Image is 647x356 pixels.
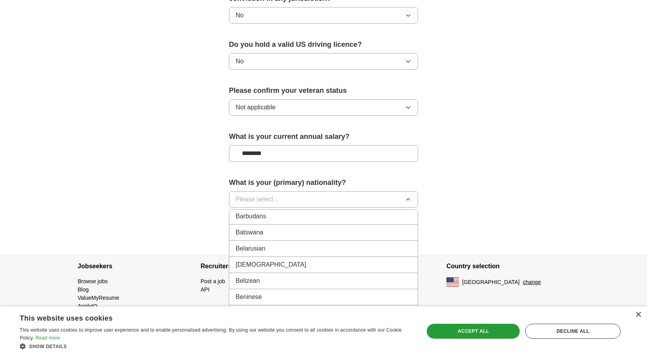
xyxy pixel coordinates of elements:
label: What is your (primary) nationality? [229,177,418,188]
label: Please confirm your veteran status [229,85,418,96]
h4: Country selection [446,255,569,277]
div: Accept all [427,324,520,339]
a: Read more, opens a new window [35,335,60,341]
a: Blog [78,286,89,293]
div: Show details [20,342,412,350]
button: Please select... [229,191,418,208]
div: Close [635,312,641,318]
span: Not applicable [236,103,275,112]
span: No [236,57,244,66]
a: ApplyIQ [78,303,97,309]
span: Belizean [236,276,260,286]
span: Beninese [236,292,262,302]
div: This website uses cookies [20,311,392,323]
span: Show details [29,344,67,349]
button: No [229,7,418,24]
span: Barbudans [236,212,266,221]
div: Decline all [525,324,621,339]
span: This website uses cookies to improve user experience and to enable personalised advertising. By u... [20,327,402,341]
button: No [229,53,418,70]
img: US flag [446,277,459,287]
a: API [201,286,210,293]
a: Browse jobs [78,278,108,284]
span: [GEOGRAPHIC_DATA] [462,278,520,286]
button: change [523,278,541,286]
a: ValueMyResume [78,295,119,301]
span: Belarusian [236,244,266,253]
a: Post a job [201,278,225,284]
span: Batswana [236,228,263,237]
span: [DEMOGRAPHIC_DATA] [236,260,306,269]
span: Please select... [236,195,279,204]
button: Not applicable [229,99,418,116]
label: What is your current annual salary? [229,131,418,142]
label: Do you hold a valid US driving licence? [229,39,418,50]
span: No [236,11,244,20]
